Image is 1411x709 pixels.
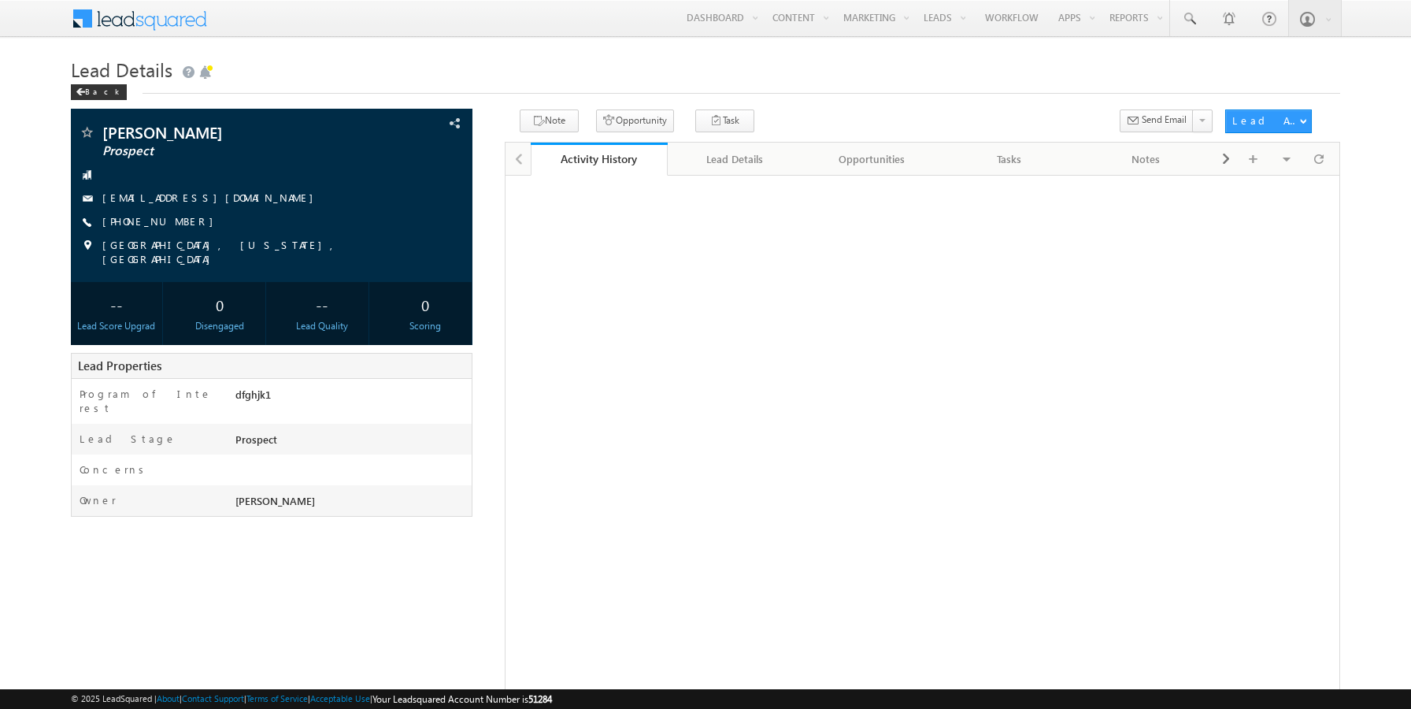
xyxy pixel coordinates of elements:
[80,432,176,446] label: Lead Stage
[280,290,365,319] div: --
[804,143,941,176] a: Opportunities
[1225,110,1312,133] button: Lead Actions
[680,150,791,169] div: Lead Details
[954,150,1064,169] div: Tasks
[102,143,354,159] span: Prospect
[80,493,117,507] label: Owner
[246,693,308,703] a: Terms of Service
[310,693,370,703] a: Acceptable Use
[941,143,1078,176] a: Tasks
[231,387,472,409] div: dfghjk1
[383,319,468,333] div: Scoring
[102,238,431,266] span: [GEOGRAPHIC_DATA], [US_STATE], [GEOGRAPHIC_DATA]
[177,290,261,319] div: 0
[78,358,161,373] span: Lead Properties
[280,319,365,333] div: Lead Quality
[75,319,159,333] div: Lead Score Upgrad
[1232,113,1299,128] div: Lead Actions
[71,57,172,82] span: Lead Details
[668,143,805,176] a: Lead Details
[71,84,135,97] a: Back
[695,110,754,132] button: Task
[102,191,321,204] a: [EMAIL_ADDRESS][DOMAIN_NAME]
[531,143,668,176] a: Activity History
[235,494,315,507] span: [PERSON_NAME]
[80,462,150,477] label: Concerns
[80,387,217,415] label: Program of Interest
[102,124,354,140] span: [PERSON_NAME]
[71,84,127,100] div: Back
[75,290,159,319] div: --
[543,151,656,166] div: Activity History
[383,290,468,319] div: 0
[817,150,927,169] div: Opportunities
[520,110,579,132] button: Note
[157,693,180,703] a: About
[71,692,552,707] span: © 2025 LeadSquared | | | | |
[1091,150,1201,169] div: Notes
[528,693,552,705] span: 51284
[1078,143,1215,176] a: Notes
[372,693,552,705] span: Your Leadsquared Account Number is
[177,319,261,333] div: Disengaged
[1120,110,1194,132] button: Send Email
[102,214,221,230] span: [PHONE_NUMBER]
[182,693,244,703] a: Contact Support
[231,432,472,454] div: Prospect
[1142,113,1187,127] span: Send Email
[596,110,674,132] button: Opportunity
